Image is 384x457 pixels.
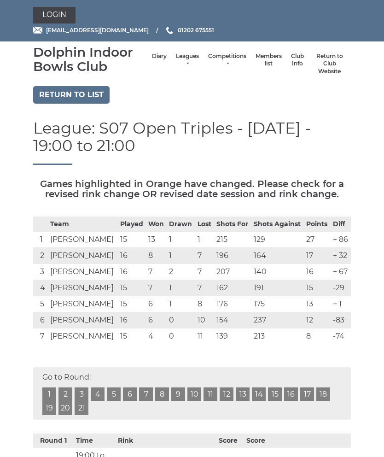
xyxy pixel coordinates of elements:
td: 15 [118,280,146,296]
a: 15 [268,387,282,401]
div: Dolphin Indoor Bowls Club [33,45,147,74]
td: 7 [146,280,167,296]
td: 16 [118,248,146,264]
td: 1 [167,248,195,264]
td: + 67 [331,264,351,280]
a: 2 [58,387,72,401]
td: 191 [251,280,304,296]
span: 01202 675551 [178,27,214,34]
td: 12 [304,312,330,328]
img: Phone us [166,27,173,34]
td: 6 [146,296,167,312]
td: -83 [331,312,351,328]
th: Round 1 [33,434,74,448]
th: Rink [114,434,137,448]
a: 1 [42,387,56,401]
td: + 86 [331,232,351,248]
td: 3 [33,264,48,280]
td: 10 [195,312,214,328]
th: Lost [195,217,214,232]
td: 17 [304,248,330,264]
td: 213 [251,328,304,345]
td: -74 [331,328,351,345]
td: [PERSON_NAME] [48,328,118,345]
td: 7 [195,264,214,280]
td: 0 [167,328,195,345]
td: 140 [251,264,304,280]
td: + 1 [331,296,351,312]
a: Return to Club Website [313,53,346,76]
td: 8 [304,328,330,345]
a: Members list [256,53,282,68]
div: Go to Round: [33,367,351,420]
a: Phone us 01202 675551 [165,26,214,35]
h1: League: S07 Open Triples - [DATE] - 19:00 to 21:00 [33,120,351,165]
td: 11 [195,328,214,345]
td: 16 [118,312,146,328]
a: 19 [42,401,56,415]
td: 1 [195,232,214,248]
span: [EMAIL_ADDRESS][DOMAIN_NAME] [46,27,149,34]
td: 15 [118,296,146,312]
td: 6 [33,312,48,328]
th: Diff [331,217,351,232]
a: 7 [139,387,153,401]
a: 5 [107,387,121,401]
td: 207 [214,264,251,280]
td: [PERSON_NAME] [48,248,118,264]
td: 1 [167,296,195,312]
td: 4 [33,280,48,296]
th: Points [304,217,330,232]
td: 237 [251,312,304,328]
td: [PERSON_NAME] [48,264,118,280]
td: 2 [167,264,195,280]
td: 1 [167,232,195,248]
td: [PERSON_NAME] [48,280,118,296]
td: 8 [146,248,167,264]
th: Played [118,217,146,232]
td: 13 [146,232,167,248]
th: Score [216,434,244,448]
td: + 32 [331,248,351,264]
a: Login [33,7,76,23]
td: 1 [167,280,195,296]
td: 164 [251,248,304,264]
a: 20 [58,401,72,415]
td: 13 [304,296,330,312]
td: [PERSON_NAME] [48,296,118,312]
td: 129 [251,232,304,248]
th: Team [48,217,118,232]
th: Shots Against [251,217,304,232]
a: 21 [75,401,88,415]
td: 15 [118,232,146,248]
td: 7 [195,280,214,296]
a: Diary [152,53,167,60]
a: 16 [284,387,298,401]
td: 7 [195,248,214,264]
th: Won [146,217,167,232]
a: 3 [75,387,88,401]
td: 175 [251,296,304,312]
td: 5 [33,296,48,312]
a: 18 [316,387,330,401]
a: 13 [236,387,250,401]
td: 7 [146,264,167,280]
a: 17 [300,387,314,401]
td: [PERSON_NAME] [48,312,118,328]
td: 196 [214,248,251,264]
h5: Games highlighted in Orange have changed. Please check for a revised rink change OR revised date ... [33,179,351,199]
td: 27 [304,232,330,248]
td: 16 [304,264,330,280]
a: 12 [220,387,233,401]
th: Score [244,434,272,448]
td: 215 [214,232,251,248]
a: 9 [171,387,185,401]
td: 1 [33,232,48,248]
a: Return to list [33,86,110,104]
td: 8 [195,296,214,312]
th: Drawn [167,217,195,232]
td: 15 [304,280,330,296]
td: 2 [33,248,48,264]
a: Competitions [208,53,246,68]
a: 11 [204,387,217,401]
